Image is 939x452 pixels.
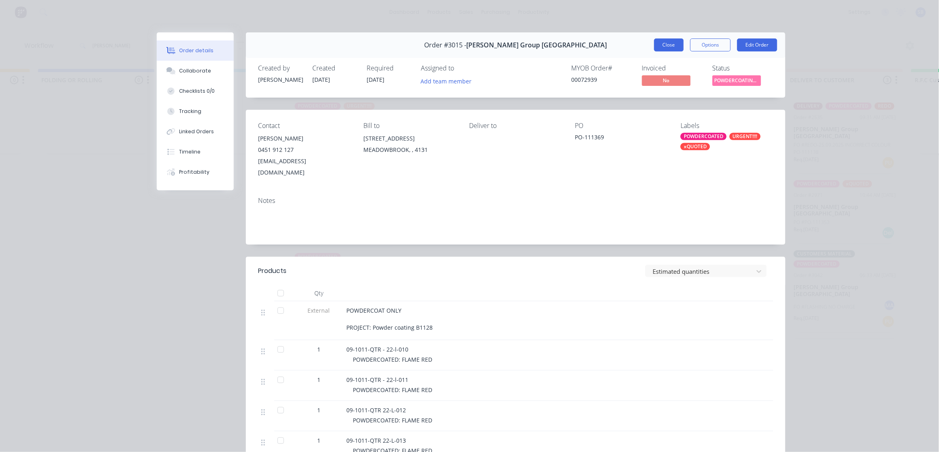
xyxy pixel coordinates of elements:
[312,64,357,72] div: Created
[353,356,432,363] span: POWDERCOATED: FLAME RED
[346,307,433,331] span: POWDERCOAT ONLY PROJECT: Powder coating B1128
[681,122,773,130] div: Labels
[258,197,773,205] div: Notes
[575,122,668,130] div: PO
[157,122,234,142] button: Linked Orders
[157,101,234,122] button: Tracking
[157,41,234,61] button: Order details
[364,144,457,156] div: MEADOWBROOK, , 4131
[157,142,234,162] button: Timeline
[317,375,320,384] span: 1
[364,122,457,130] div: Bill to
[179,108,202,115] div: Tracking
[467,41,607,49] span: [PERSON_NAME] Group [GEOGRAPHIC_DATA]
[179,47,214,54] div: Order details
[353,416,432,424] span: POWDERCOATED: FLAME RED
[425,41,467,49] span: Order #3015 -
[367,64,411,72] div: Required
[681,143,710,150] div: xQUOTED
[258,144,351,156] div: 0451 912 127
[258,64,303,72] div: Created by
[642,75,691,85] span: No
[157,162,234,182] button: Profitability
[572,64,632,72] div: MYOB Order #
[469,122,562,130] div: Deliver to
[367,76,384,83] span: [DATE]
[346,345,408,353] span: 09-1011-QTR - 22-l-010
[572,75,632,84] div: 00072939
[317,406,320,414] span: 1
[179,87,215,95] div: Checklists 0/0
[179,128,214,135] div: Linked Orders
[179,148,201,156] div: Timeline
[346,376,408,384] span: 09-1011-QTR - 22-l-011
[298,306,340,315] span: External
[157,61,234,81] button: Collaborate
[364,133,457,144] div: [STREET_ADDRESS]
[713,75,761,87] button: POWDERCOATING/S...
[421,64,502,72] div: Assigned to
[258,156,351,178] div: [EMAIL_ADDRESS][DOMAIN_NAME]
[258,75,303,84] div: [PERSON_NAME]
[258,133,351,178] div: [PERSON_NAME]0451 912 127[EMAIL_ADDRESS][DOMAIN_NAME]
[179,67,211,75] div: Collaborate
[317,345,320,354] span: 1
[681,133,727,140] div: POWDERCOATED
[575,133,668,144] div: PO-111369
[258,133,351,144] div: [PERSON_NAME]
[157,81,234,101] button: Checklists 0/0
[642,64,703,72] div: Invoiced
[179,168,210,176] div: Profitability
[690,38,731,51] button: Options
[421,75,476,86] button: Add team member
[258,122,351,130] div: Contact
[346,406,406,414] span: 09-1011-QTR 22-L-012
[713,75,761,85] span: POWDERCOATING/S...
[317,436,320,445] span: 1
[346,437,406,444] span: 09-1011-QTR 22-L-013
[364,133,457,159] div: [STREET_ADDRESS]MEADOWBROOK, , 4131
[654,38,684,51] button: Close
[312,76,330,83] span: [DATE]
[730,133,761,140] div: URGENT!!!!
[353,386,432,394] span: POWDERCOATED: FLAME RED
[295,285,343,301] div: Qty
[258,266,286,276] div: Products
[737,38,777,51] button: Edit Order
[416,75,476,86] button: Add team member
[713,64,773,72] div: Status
